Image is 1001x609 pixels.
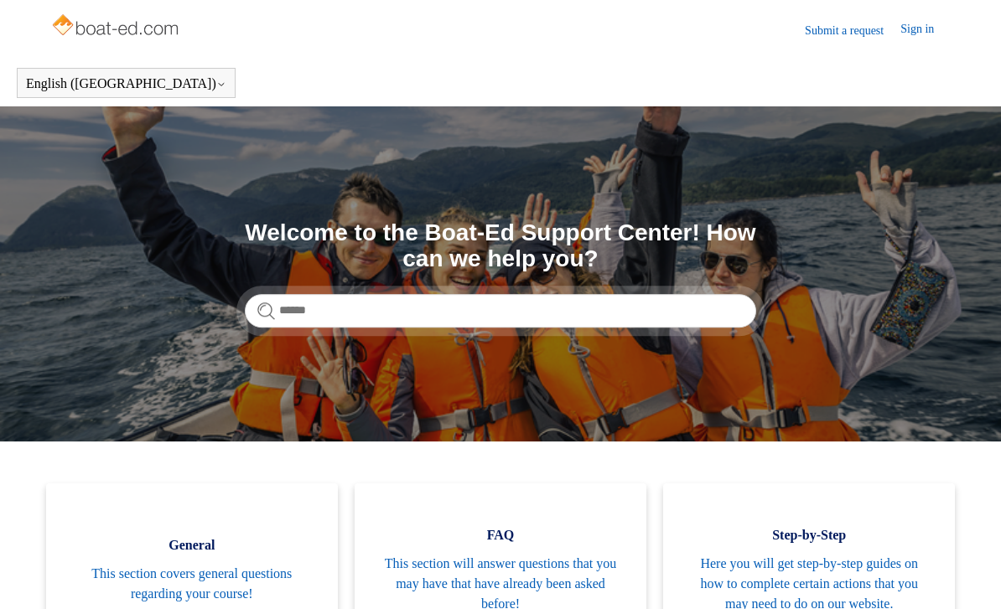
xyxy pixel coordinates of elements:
[71,564,313,604] span: This section covers general questions regarding your course!
[380,525,621,545] span: FAQ
[900,20,951,40] a: Sign in
[688,525,930,545] span: Step-by-Step
[245,220,756,272] h1: Welcome to the Boat-Ed Support Center! How can we help you?
[945,553,988,596] div: Live chat
[71,535,313,555] span: General
[50,10,184,44] img: Boat-Ed Help Center home page
[805,22,900,39] a: Submit a request
[26,76,226,91] button: English ([GEOGRAPHIC_DATA])
[245,294,756,328] input: Search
